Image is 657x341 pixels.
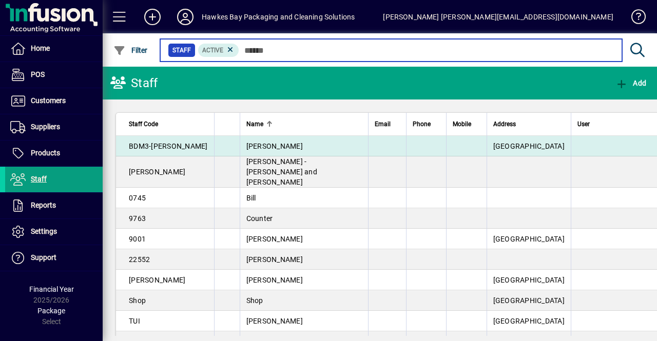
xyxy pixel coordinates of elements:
[453,118,471,130] span: Mobile
[129,168,185,176] span: [PERSON_NAME]
[169,8,202,26] button: Profile
[31,44,50,52] span: Home
[453,118,480,130] div: Mobile
[5,193,103,218] a: Reports
[37,307,65,315] span: Package
[246,214,273,223] span: Counter
[31,123,60,131] span: Suppliers
[31,201,56,209] span: Reports
[129,296,146,305] span: Shop
[29,285,74,293] span: Financial Year
[246,142,303,150] span: [PERSON_NAME]
[577,118,590,130] span: User
[31,96,66,105] span: Customers
[31,70,45,78] span: POS
[129,194,146,202] span: 0745
[129,317,140,325] span: TUI
[129,255,150,264] span: 22552
[383,9,613,25] div: [PERSON_NAME] [PERSON_NAME][EMAIL_ADDRESS][DOMAIN_NAME]
[246,118,362,130] div: Name
[487,229,571,249] td: [GEOGRAPHIC_DATA]
[198,44,239,57] mat-chip: Activation Status: Active
[5,88,103,114] a: Customers
[624,2,644,35] a: Knowledge Base
[5,62,103,88] a: POS
[31,253,56,262] span: Support
[31,175,47,183] span: Staff
[413,118,431,130] span: Phone
[136,8,169,26] button: Add
[5,114,103,140] a: Suppliers
[5,245,103,271] a: Support
[246,317,303,325] span: [PERSON_NAME]
[129,118,208,130] div: Staff Code
[246,235,303,243] span: [PERSON_NAME]
[246,276,303,284] span: [PERSON_NAME]
[493,118,516,130] span: Address
[487,136,571,156] td: [GEOGRAPHIC_DATA]
[31,227,57,235] span: Settings
[129,276,185,284] span: [PERSON_NAME]
[111,41,150,59] button: Filter
[129,118,158,130] span: Staff Code
[487,311,571,331] td: [GEOGRAPHIC_DATA]
[5,36,103,62] a: Home
[129,235,146,243] span: 9001
[375,118,400,130] div: Email
[413,118,440,130] div: Phone
[31,149,60,157] span: Products
[613,74,649,92] button: Add
[615,79,646,87] span: Add
[202,9,355,25] div: Hawkes Bay Packaging and Cleaning Solutions
[113,46,148,54] span: Filter
[110,75,158,91] div: Staff
[246,296,263,305] span: Shop
[246,118,263,130] span: Name
[202,47,223,54] span: Active
[5,141,103,166] a: Products
[246,255,303,264] span: [PERSON_NAME]
[487,270,571,290] td: [GEOGRAPHIC_DATA]
[487,290,571,311] td: [GEOGRAPHIC_DATA]
[129,214,146,223] span: 9763
[172,45,191,55] span: Staff
[375,118,391,130] span: Email
[129,142,208,150] span: BDM3-[PERSON_NAME]
[246,157,317,186] span: [PERSON_NAME] - [PERSON_NAME] and [PERSON_NAME]
[246,194,256,202] span: Bill
[5,219,103,245] a: Settings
